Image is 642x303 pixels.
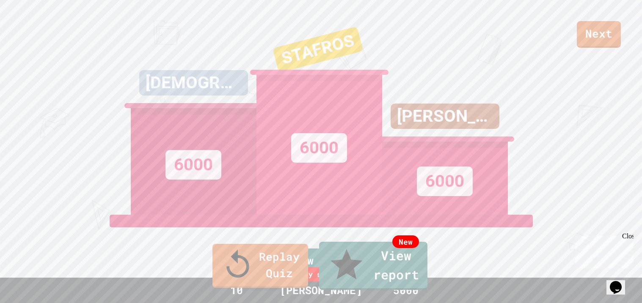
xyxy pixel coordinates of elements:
[212,244,308,288] a: Replay Quiz
[392,235,419,248] div: New
[606,269,634,295] iframe: chat widget
[291,133,347,163] div: 6000
[577,21,621,48] a: Next
[417,167,473,196] div: 6000
[319,242,427,290] a: View report
[572,232,634,268] iframe: chat widget
[272,26,363,73] div: STAFROS
[165,150,221,180] div: 6000
[391,104,499,129] div: [PERSON_NAME]
[3,3,58,54] div: Chat with us now!Close
[139,70,248,96] div: [DEMOGRAPHIC_DATA]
